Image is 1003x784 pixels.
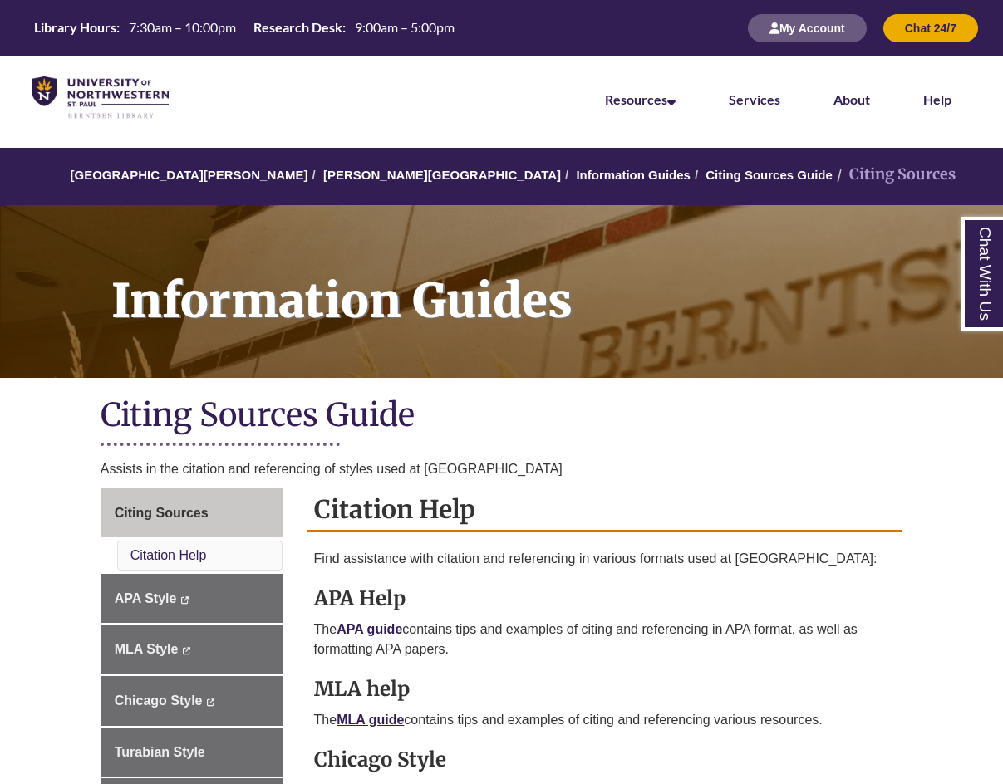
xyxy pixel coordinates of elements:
a: Chat 24/7 [883,21,978,35]
a: Turabian Style [101,728,283,777]
a: Citing Sources [101,488,283,538]
th: Research Desk: [247,18,348,37]
span: MLA Style [115,642,179,656]
img: UNWSP Library Logo [32,76,169,120]
button: My Account [748,14,867,42]
a: Hours Today [27,18,461,38]
p: The contains tips and examples of citing and referencing various resources. [314,710,897,730]
strong: Chicago Style [314,747,446,772]
a: Citation Help [130,548,207,562]
span: Turabian Style [115,745,205,759]
i: This link opens in a new window [180,596,189,604]
i: This link opens in a new window [182,647,191,654]
th: Library Hours: [27,18,122,37]
span: 7:30am – 10:00pm [129,19,236,35]
a: MLA guide [337,713,404,727]
a: Chicago Style [101,676,283,726]
p: Find assistance with citation and referencing in various formats used at [GEOGRAPHIC_DATA]: [314,549,897,569]
a: About [833,91,870,107]
a: APA Style [101,574,283,624]
li: Citing Sources [833,163,956,187]
a: My Account [748,21,867,35]
span: Assists in the citation and referencing of styles used at [GEOGRAPHIC_DATA] [101,462,563,476]
a: MLA Style [101,625,283,674]
a: Information Guides [576,168,691,182]
p: The contains tips and examples of citing and referencing in APA format, as well as formatting APA... [314,620,897,659]
a: Resources [605,91,676,107]
h1: Information Guides [93,205,1003,356]
span: APA Style [115,591,177,605]
a: [GEOGRAPHIC_DATA][PERSON_NAME] [70,168,307,182]
h2: Citation Help [307,488,903,532]
a: APA guide [337,622,402,636]
a: Services [729,91,780,107]
button: Chat 24/7 [883,14,978,42]
strong: APA Help [314,586,406,611]
span: Citing Sources [115,506,209,520]
table: Hours Today [27,18,461,37]
span: Chicago Style [115,693,203,708]
a: Help [923,91,951,107]
i: This link opens in a new window [206,698,215,706]
a: Citing Sources Guide [706,168,833,182]
strong: MLA help [314,676,410,702]
span: 9:00am – 5:00pm [355,19,455,35]
h1: Citing Sources Guide [101,394,903,439]
a: [PERSON_NAME][GEOGRAPHIC_DATA] [323,168,561,182]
